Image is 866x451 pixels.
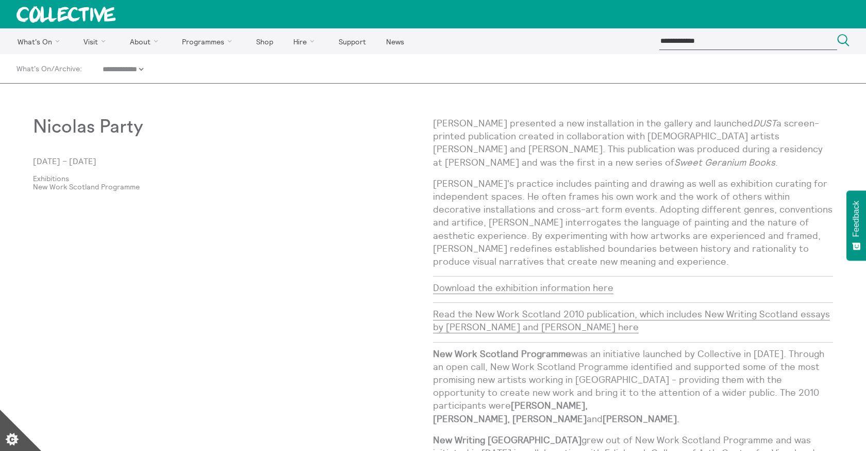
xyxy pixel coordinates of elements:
a: What's On [8,28,73,54]
a: Archive: [55,65,82,73]
strong: [PERSON_NAME]. [603,413,679,425]
a: Download the exhibition information here [433,282,613,294]
a: Shop [247,28,282,54]
em: DUST [753,117,776,129]
a: Visit [75,28,119,54]
a: Hire [285,28,328,54]
p: [PERSON_NAME]'s practice includes painting and drawing as well as exhibition curating for indepen... [433,177,833,268]
span: Feedback [852,201,861,237]
h3: Nicolas Party [33,117,313,138]
em: Sweet Geranium Books [674,156,775,168]
a: Exhibitions [33,174,417,183]
p: [PERSON_NAME] presented a new installation in the gallery and launched a screen-printed publicati... [433,117,833,169]
p: was an initiative launched by Collective in [DATE]. Through an open call, New Work Scotland Progr... [433,347,833,425]
a: What's On [16,65,51,73]
a: Programmes [173,28,245,54]
a: News [377,28,413,54]
a: Read the New Work Scotland 2010 publication, which includes New Writing Scotland essays by [PERSO... [433,308,830,333]
strong: New Writing [GEOGRAPHIC_DATA] [433,434,581,446]
p: [DATE] – [DATE] [33,156,433,166]
a: New Work Scotland Programme [33,183,417,191]
button: Feedback - Show survey [846,190,866,261]
strong: [PERSON_NAME], [PERSON_NAME], [PERSON_NAME] [433,399,588,424]
a: About [121,28,171,54]
strong: New Work Scotland Programme [433,348,571,360]
a: Support [329,28,375,54]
